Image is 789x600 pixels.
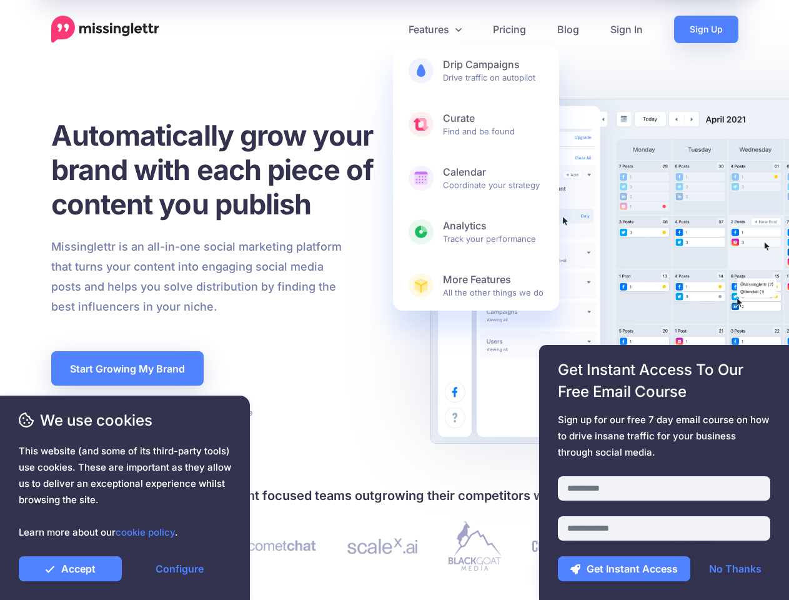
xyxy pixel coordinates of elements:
span: Sign up for our free 7 day email course on how to drive insane traffic for your business through ... [558,412,770,461]
span: Drive traffic on autopilot [443,58,543,83]
div: Features [393,46,559,311]
a: CalendarCoordinate your strategy [393,153,559,203]
a: CurateFind and be found [393,99,559,149]
b: Curate [443,112,543,125]
p: Missinglettr is an all-in-one social marketing platform that turns your content into engaging soc... [51,237,342,317]
a: Sign In [595,16,658,43]
span: This website (and some of its third-party tools) use cookies. These are important as they allow u... [19,443,231,541]
a: cookie policy [116,526,175,538]
button: Get Instant Access [558,556,690,581]
a: No Thanks [697,556,774,581]
span: We use cookies [19,409,231,431]
span: Get Instant Access To Our Free Email Course [558,359,770,402]
h1: Automatically grow your brand with each piece of content you publish [51,118,404,221]
b: Analytics [443,219,543,232]
h4: Join 30,000+ creators and content focused teams outgrowing their competitors with Missinglettr [51,486,738,506]
a: AnalyticsTrack your performance [393,207,559,257]
a: Sign Up [674,16,738,43]
span: Coordinate your strategy [443,166,543,191]
a: Accept [19,556,122,581]
a: More FeaturesAll the other things we do [393,261,559,311]
span: All the other things we do [443,273,543,298]
a: Start Growing My Brand [51,351,204,386]
b: Calendar [443,166,543,179]
a: Configure [128,556,231,581]
a: Home [51,16,159,43]
a: Features [393,16,477,43]
span: Find and be found [443,112,543,137]
span: Track your performance [443,219,543,244]
a: Pricing [477,16,542,43]
b: More Features [443,273,543,286]
a: Blog [542,16,595,43]
a: Drip CampaignsDrive traffic on autopilot [393,46,559,96]
b: Drip Campaigns [443,58,543,71]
